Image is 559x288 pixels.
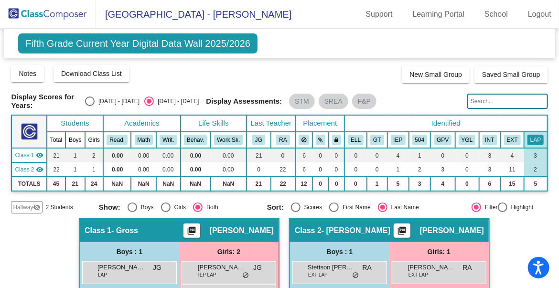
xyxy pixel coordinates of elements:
div: [DATE] - [DATE] [154,97,199,106]
td: 3 [479,162,501,177]
span: do_not_disturb_alt [242,272,249,279]
td: 0 [312,162,329,177]
mat-chip: STM [289,94,315,109]
td: 1 [387,162,409,177]
span: IEP LAP [198,271,216,278]
th: Introvert [479,132,501,148]
td: 2 [409,162,431,177]
th: Girls [85,132,103,148]
td: 1 [367,177,387,191]
td: 12 [296,177,312,191]
th: Identified [344,115,547,132]
button: RA [276,135,290,145]
span: [PERSON_NAME] [97,263,145,272]
span: - [PERSON_NAME] [322,226,390,235]
th: Good Parent Volunteer [430,132,455,148]
button: GPV [434,135,452,145]
button: New Small Group [402,66,470,83]
mat-chip: SREA [319,94,348,109]
span: Class 2 [295,226,322,235]
td: 0 [247,162,270,177]
th: Last Teacher [247,115,295,132]
td: 0.00 [211,148,247,162]
span: [GEOGRAPHIC_DATA] - [PERSON_NAME] [96,7,291,22]
span: - Gross [111,226,138,235]
td: 0 [455,162,479,177]
td: NaN [156,177,180,191]
td: 0 [329,148,344,162]
td: 0 [312,148,329,162]
td: NaN [103,177,131,191]
td: 0.00 [181,148,211,162]
td: 0.00 [131,148,156,162]
span: Hallway [13,203,33,212]
td: 4 [501,148,524,162]
td: 22 [47,162,65,177]
div: Filter [481,203,498,212]
span: EXT LAP [408,271,428,278]
span: JG [153,263,161,273]
span: Display Assessments: [206,97,282,106]
button: INT [483,135,497,145]
td: 5 [524,177,548,191]
span: [PERSON_NAME] [408,263,456,272]
button: Print Students Details [183,224,200,238]
th: Jaci Gross [247,132,270,148]
a: Learning Portal [405,7,473,22]
td: 3 [409,177,431,191]
th: English Language Learner [344,132,367,148]
span: RA [363,263,372,273]
td: 0.00 [103,148,131,162]
th: Young for Grade Level [455,132,479,148]
span: JG [253,263,262,273]
td: 0.00 [131,162,156,177]
th: Students [47,115,103,132]
div: Both [203,203,218,212]
button: Notes [11,65,44,82]
span: Class 1 [85,226,111,235]
div: Girls [171,203,186,212]
span: New Small Group [409,71,462,78]
mat-icon: visibility [36,151,43,159]
div: Boys : 1 [290,242,389,261]
td: 6 [296,162,312,177]
th: LAP [524,132,548,148]
button: Download Class List [54,65,129,82]
td: 22 [271,177,296,191]
td: 21 [247,177,270,191]
th: 504 Plan [409,132,431,148]
td: TOTALS [11,177,46,191]
span: [PERSON_NAME] [420,226,484,235]
button: LAP [527,135,544,145]
mat-radio-group: Select an option [267,203,428,212]
td: 21 [247,148,270,162]
td: 0.00 [211,162,247,177]
button: IEP [391,135,406,145]
mat-icon: picture_as_pdf [186,226,197,239]
div: Highlight [507,203,534,212]
td: 1 [65,162,85,177]
td: 0 [367,162,387,177]
button: Print Students Details [394,224,410,238]
td: 21 [47,148,65,162]
div: [DATE] - [DATE] [95,97,140,106]
th: Keep with students [312,132,329,148]
td: 0.00 [156,162,180,177]
td: 0 [329,162,344,177]
th: Total [47,132,65,148]
mat-icon: visibility_off [33,203,41,211]
span: Class 2 [15,165,34,174]
button: GT [370,135,384,145]
th: Gifted and Talented [367,132,387,148]
td: Jaci Gross - Gross [11,148,46,162]
td: 0 [367,148,387,162]
th: Extrovert [501,132,524,148]
button: EXT [504,135,521,145]
td: 6 [296,148,312,162]
td: 4 [430,177,455,191]
button: Work Sk. [214,135,243,145]
input: Search... [467,94,548,109]
mat-icon: picture_as_pdf [396,226,408,239]
td: 0 [430,148,455,162]
span: Saved Small Group [482,71,540,78]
